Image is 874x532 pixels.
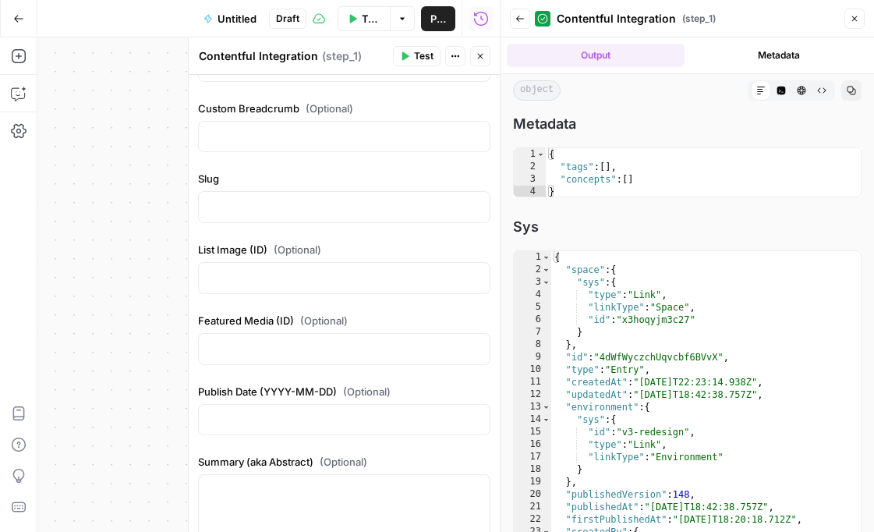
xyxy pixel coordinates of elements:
span: Publish [430,11,446,27]
div: 4 [514,186,546,198]
div: 3 [514,276,551,289]
div: 9 [514,351,551,364]
div: 22 [514,513,551,526]
span: Toggle code folding, rows 13 through 19 [542,401,550,413]
span: (Optional) [306,101,353,116]
span: Test [414,49,433,63]
label: Summary (aka Abstract) [198,454,490,470]
span: Toggle code folding, rows 2 through 8 [542,264,550,276]
label: Featured Media (ID) [198,313,490,328]
span: Draft [276,12,299,26]
label: Slug [198,171,490,186]
span: (Optional) [300,313,348,328]
div: 19 [514,476,551,488]
span: ( step_1 ) [322,48,362,64]
span: Sys [513,216,862,238]
span: (Optional) [320,454,367,470]
button: Test [393,46,441,66]
div: 1 [514,251,551,264]
span: (Optional) [343,384,391,399]
span: Toggle code folding, rows 1 through 61 [542,251,550,264]
div: 10 [514,364,551,376]
label: List Image (ID) [198,242,490,257]
label: Custom Breadcrumb [198,101,490,116]
textarea: Contentful Integration [199,48,318,64]
div: 20 [514,488,551,501]
div: 21 [514,501,551,513]
div: 4 [514,289,551,301]
span: ( step_1 ) [682,12,716,26]
div: 14 [514,413,551,426]
span: Toggle code folding, rows 1 through 4 [536,148,545,161]
span: Toggle code folding, rows 3 through 7 [542,276,550,289]
div: 15 [514,426,551,438]
span: Test Workflow [362,11,381,27]
span: Untitled [218,11,257,27]
span: Metadata [513,113,862,135]
span: Contentful Integration [557,11,676,27]
div: 16 [514,438,551,451]
div: 12 [514,388,551,401]
button: Test Workflow [338,6,391,31]
div: 17 [514,451,551,463]
button: Untitled [194,6,266,31]
span: Toggle code folding, rows 14 through 18 [542,413,550,426]
div: 2 [514,264,551,276]
div: 18 [514,463,551,476]
div: 13 [514,401,551,413]
div: 7 [514,326,551,339]
div: 8 [514,339,551,351]
div: 5 [514,301,551,314]
span: object [513,80,561,101]
label: Publish Date (YYYY-MM-DD) [198,384,490,399]
div: 11 [514,376,551,388]
button: Output [507,44,685,67]
div: 1 [514,148,546,161]
div: 6 [514,314,551,326]
button: Metadata [691,44,869,67]
button: Publish [421,6,455,31]
span: (Optional) [274,242,321,257]
div: 2 [514,161,546,173]
div: 3 [514,173,546,186]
